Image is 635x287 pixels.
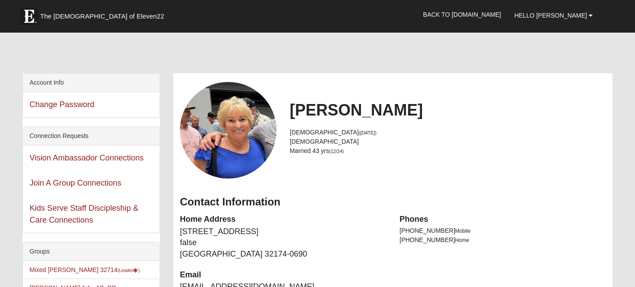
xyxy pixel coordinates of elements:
[290,101,606,119] h2: [PERSON_NAME]
[23,127,160,145] div: Connection Requests
[23,74,160,92] div: Account Info
[180,82,276,179] a: View Fullsize Photo
[40,12,164,21] span: The [DEMOGRAPHIC_DATA] of Eleven22
[290,146,606,156] li: Married 43 yrs
[508,4,599,26] a: Hello [PERSON_NAME]
[180,269,386,281] dt: Email
[400,235,606,245] li: [PHONE_NUMBER]
[20,7,38,25] img: Eleven22 logo
[16,3,192,25] a: The [DEMOGRAPHIC_DATA] of Eleven22
[180,196,606,209] h3: Contact Information
[329,149,344,154] small: (12/24)
[30,153,144,162] a: Vision Ambassador Connections
[400,226,606,235] li: [PHONE_NUMBER]
[117,268,140,273] small: (Leader )
[290,137,606,146] li: [DEMOGRAPHIC_DATA]
[400,214,606,225] dt: Phones
[180,214,386,225] dt: Home Address
[30,266,140,273] a: Mixed [PERSON_NAME] 32714(Leader)
[359,130,377,135] small: ([DATE])
[23,242,160,261] div: Groups
[455,237,469,243] span: Home
[455,228,471,234] span: Mobile
[290,128,606,137] li: [DEMOGRAPHIC_DATA]
[514,12,587,19] span: Hello [PERSON_NAME]
[416,4,508,26] a: Back to [DOMAIN_NAME]
[30,179,121,187] a: Join A Group Connections
[30,100,94,109] a: Change Password
[180,226,386,260] dd: [STREET_ADDRESS] false [GEOGRAPHIC_DATA] 32174-0690
[30,204,138,224] a: Kids Serve Staff Discipleship & Care Connections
